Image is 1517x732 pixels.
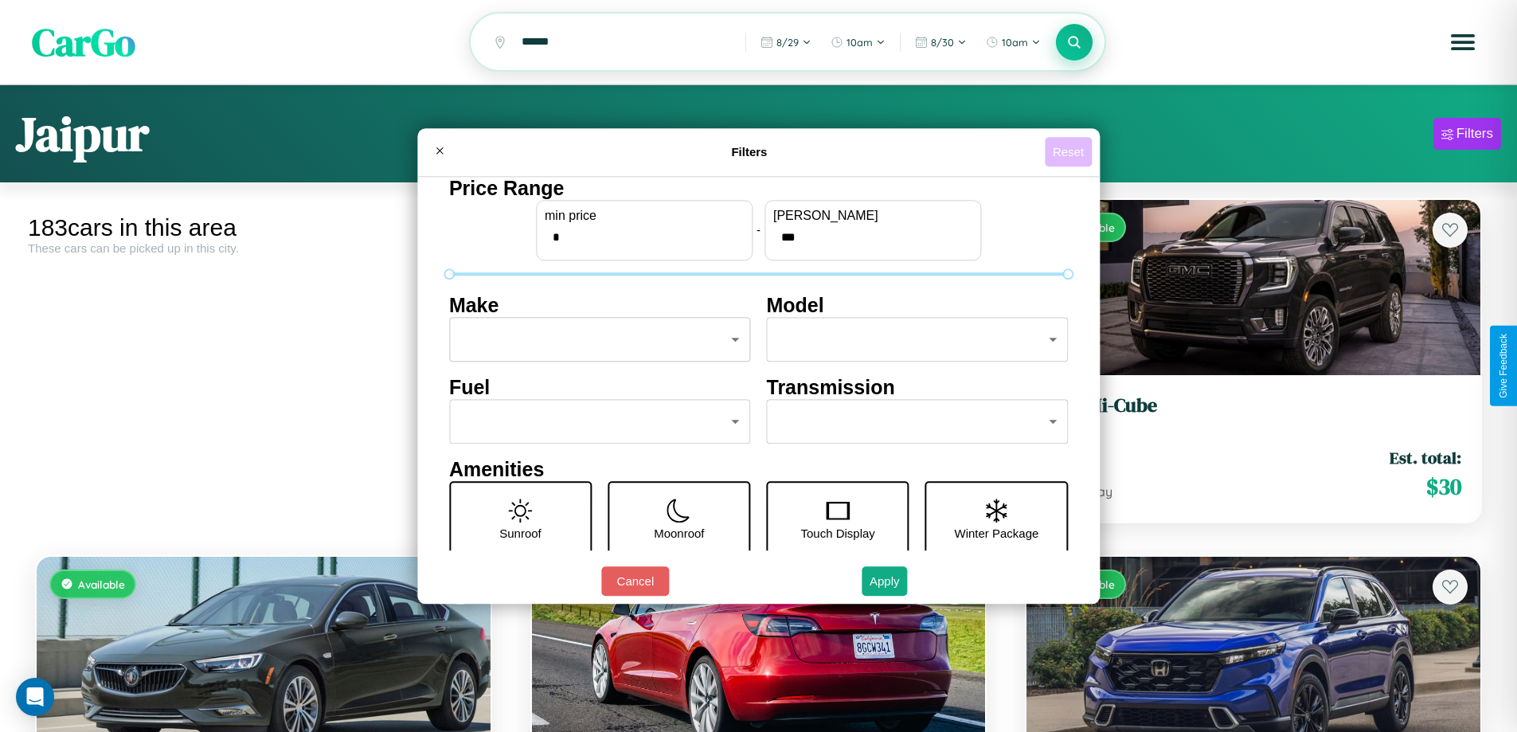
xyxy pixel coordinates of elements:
[978,29,1049,55] button: 10am
[545,209,744,223] label: min price
[1433,118,1501,150] button: Filters
[78,577,125,591] span: Available
[776,36,799,49] span: 8 / 29
[767,294,1069,317] h4: Model
[1046,394,1461,433] a: GMC Hi-Cube2016
[862,566,908,596] button: Apply
[454,145,1045,159] h4: Filters
[955,523,1039,544] p: Winter Package
[767,376,1069,399] h4: Transmission
[1046,394,1461,417] h3: GMC Hi-Cube
[1045,137,1092,166] button: Reset
[601,566,669,596] button: Cancel
[449,376,751,399] h4: Fuel
[757,219,760,241] p: -
[449,458,1068,481] h4: Amenities
[907,29,975,55] button: 8/30
[16,101,149,166] h1: Jaipur
[654,523,704,544] p: Moonroof
[1426,471,1461,503] span: $ 30
[823,29,893,55] button: 10am
[1456,126,1493,142] div: Filters
[773,209,972,223] label: [PERSON_NAME]
[499,523,542,544] p: Sunroof
[32,16,135,69] span: CarGo
[846,36,873,49] span: 10am
[16,678,54,716] div: Open Intercom Messenger
[28,214,499,241] div: 183 cars in this area
[1498,334,1509,398] div: Give Feedback
[449,294,751,317] h4: Make
[1441,20,1485,65] button: Open menu
[800,523,874,544] p: Touch Display
[449,177,1068,200] h4: Price Range
[1002,36,1028,49] span: 10am
[28,241,499,255] div: These cars can be picked up in this city.
[931,36,954,49] span: 8 / 30
[1390,446,1461,469] span: Est. total:
[753,29,819,55] button: 8/29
